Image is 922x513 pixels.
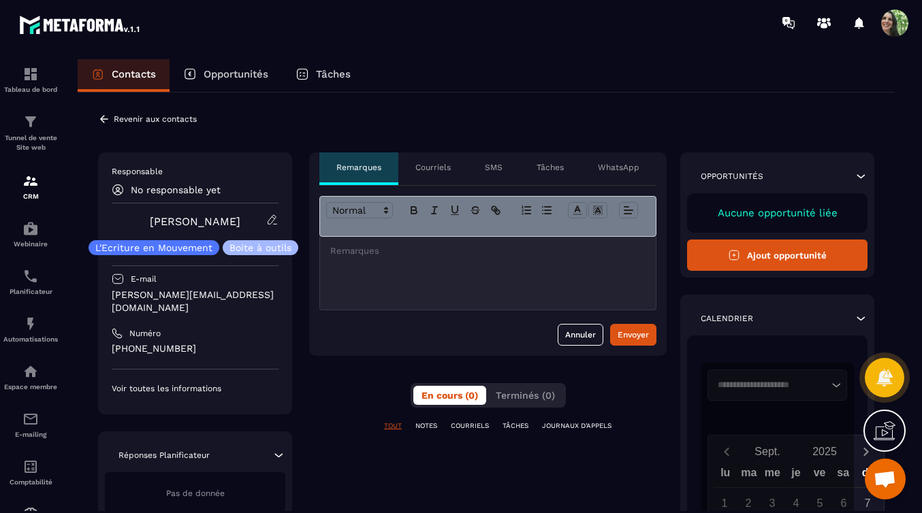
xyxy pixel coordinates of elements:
[166,489,225,498] span: Pas de donnée
[687,239,868,271] button: Ajout opportunité
[503,421,528,431] p: TÂCHES
[22,363,39,380] img: automations
[131,184,221,195] p: No responsable yet
[3,210,58,258] a: automationsautomationsWebinaire
[610,324,656,346] button: Envoyer
[3,353,58,401] a: automationsautomationsEspace membre
[451,421,489,431] p: COURRIELS
[701,171,763,182] p: Opportunités
[336,162,381,173] p: Remarques
[542,421,611,431] p: JOURNAUX D'APPELS
[496,390,555,401] span: Terminés (0)
[95,243,212,252] p: L'Ecriture en Mouvement
[22,459,39,475] img: accountant
[112,166,279,177] p: Responsable
[22,220,39,237] img: automations
[19,12,142,37] img: logo
[618,328,649,342] div: Envoyer
[488,386,563,405] button: Terminés (0)
[3,305,58,353] a: automationsautomationsAutomatisations
[22,268,39,284] img: scheduler
[415,162,451,173] p: Courriels
[229,243,291,252] p: Boite à outils
[413,386,486,405] button: En cours (0)
[3,86,58,93] p: Tableau de bord
[282,59,364,92] a: Tâches
[3,133,58,152] p: Tunnel de vente Site web
[22,316,39,332] img: automations
[3,383,58,391] p: Espace membre
[3,193,58,200] p: CRM
[3,56,58,103] a: formationformationTableau de bord
[170,59,282,92] a: Opportunités
[384,421,402,431] p: TOUT
[316,68,351,80] p: Tâches
[3,431,58,438] p: E-mailing
[3,240,58,248] p: Webinaire
[3,335,58,343] p: Automatisations
[855,463,878,487] div: di
[865,459,906,499] div: Ouvrir le chat
[537,162,564,173] p: Tâches
[22,411,39,427] img: email
[598,162,639,173] p: WhatsApp
[3,448,58,496] a: accountantaccountantComptabilité
[129,328,161,339] p: Numéro
[558,324,603,346] button: Annuler
[112,288,279,314] p: [PERSON_NAME][EMAIL_ADDRESS][DOMAIN_NAME]
[3,288,58,295] p: Planificateur
[415,421,437,431] p: NOTES
[112,68,156,80] p: Contacts
[131,274,157,284] p: E-mail
[701,207,854,219] p: Aucune opportunité liée
[485,162,503,173] p: SMS
[3,103,58,163] a: formationformationTunnel de vente Site web
[3,258,58,305] a: schedulerschedulerPlanificateur
[22,173,39,189] img: formation
[22,66,39,82] img: formation
[22,114,39,130] img: formation
[701,313,753,324] p: Calendrier
[3,478,58,486] p: Comptabilité
[3,401,58,448] a: emailemailE-mailing
[422,390,478,401] span: En cours (0)
[114,114,197,124] p: Revenir aux contacts
[118,450,210,461] p: Réponses Planificateur
[150,215,240,228] a: [PERSON_NAME]
[112,383,279,394] p: Voir toutes les informations
[112,342,279,355] p: [PHONE_NUMBER]
[3,163,58,210] a: formationformationCRM
[204,68,268,80] p: Opportunités
[78,59,170,92] a: Contacts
